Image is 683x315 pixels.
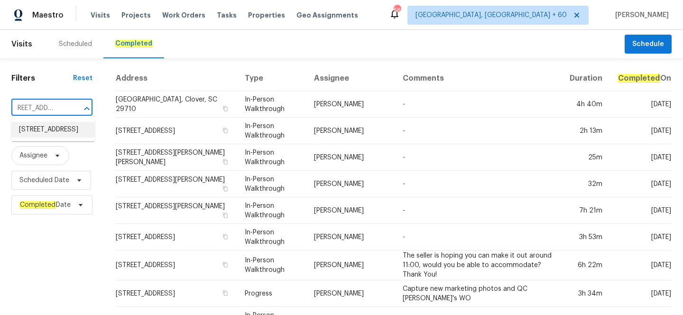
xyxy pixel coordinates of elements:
td: [STREET_ADDRESS][PERSON_NAME][PERSON_NAME] [115,144,237,171]
button: Copy Address [221,289,230,297]
td: [STREET_ADDRESS] [115,118,237,144]
td: [PERSON_NAME] [306,118,395,144]
td: - [395,118,562,144]
td: [DATE] [610,91,672,118]
li: [STREET_ADDRESS] [11,122,95,138]
td: 7h 21m [562,197,610,224]
td: [PERSON_NAME] [306,224,395,250]
th: Comments [395,66,562,91]
td: [STREET_ADDRESS] [115,280,237,307]
button: Copy Address [221,260,230,269]
td: In-Person Walkthrough [237,118,306,144]
td: - [395,171,562,197]
span: Projects [121,10,151,20]
td: 25m [562,144,610,171]
button: Copy Address [221,232,230,241]
td: - [395,144,562,171]
button: Copy Address [221,211,230,220]
th: Duration [562,66,610,91]
span: Date [19,200,71,210]
td: Capture new marketing photos and QC [PERSON_NAME]'s WO [395,280,562,307]
td: [DATE] [610,118,672,144]
td: - [395,224,562,250]
td: [PERSON_NAME] [306,280,395,307]
td: 3h 53m [562,224,610,250]
th: Assignee [306,66,395,91]
span: Visits [91,10,110,20]
span: Properties [248,10,285,20]
span: [GEOGRAPHIC_DATA], [GEOGRAPHIC_DATA] + 60 [415,10,567,20]
td: [PERSON_NAME] [306,91,395,118]
td: [STREET_ADDRESS] [115,224,237,250]
em: Completed [115,40,153,47]
td: [GEOGRAPHIC_DATA], Clover, SC 29710 [115,91,237,118]
td: The seller is hoping you can make it out around 11:00, would you be able to accommodate? Thank You! [395,250,562,280]
td: 2h 13m [562,118,610,144]
div: Scheduled [59,39,92,49]
td: In-Person Walkthrough [237,91,306,118]
td: [STREET_ADDRESS][PERSON_NAME] [115,171,237,197]
th: Address [115,66,237,91]
td: [DATE] [610,197,672,224]
td: 4h 40m [562,91,610,118]
button: Copy Address [221,126,230,135]
td: In-Person Walkthrough [237,250,306,280]
button: Schedule [625,35,672,54]
td: [PERSON_NAME] [306,197,395,224]
td: [DATE] [610,224,672,250]
h1: Filters [11,74,73,83]
em: Completed [19,201,56,209]
td: In-Person Walkthrough [237,171,306,197]
span: Tasks [217,12,237,19]
input: Search for an address... [11,101,66,116]
td: 32m [562,171,610,197]
span: Maestro [32,10,64,20]
span: Work Orders [162,10,205,20]
span: Scheduled Date [19,176,69,185]
button: Copy Address [221,157,230,166]
button: Copy Address [221,104,230,113]
th: Type [237,66,306,91]
th: On [610,66,672,91]
button: Close [80,102,93,115]
td: Progress [237,280,306,307]
td: [DATE] [610,171,672,197]
span: [PERSON_NAME] [611,10,669,20]
td: 3h 34m [562,280,610,307]
td: In-Person Walkthrough [237,224,306,250]
td: [PERSON_NAME] [306,144,395,171]
span: Schedule [632,38,664,50]
span: Assignee [19,151,47,160]
em: Completed [618,74,660,83]
td: - [395,197,562,224]
div: Reset [73,74,92,83]
td: 6h 22m [562,250,610,280]
td: - [395,91,562,118]
button: Copy Address [221,185,230,193]
span: Visits [11,34,32,55]
td: In-Person Walkthrough [237,144,306,171]
td: [PERSON_NAME] [306,171,395,197]
td: [PERSON_NAME] [306,250,395,280]
td: [STREET_ADDRESS][PERSON_NAME] [115,197,237,224]
td: In-Person Walkthrough [237,197,306,224]
span: Geo Assignments [296,10,358,20]
div: 567 [394,6,400,15]
td: [DATE] [610,280,672,307]
td: [STREET_ADDRESS] [115,250,237,280]
td: [DATE] [610,144,672,171]
td: [DATE] [610,250,672,280]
